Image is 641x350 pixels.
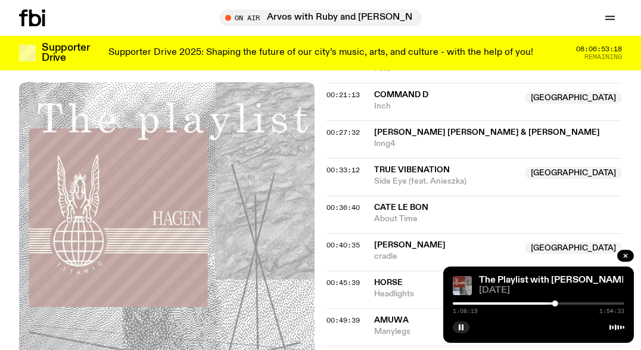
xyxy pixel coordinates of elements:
[326,128,360,137] span: 00:27:32
[326,92,360,98] button: 00:21:13
[374,91,428,99] span: Command D
[374,203,428,212] span: Cate Le Bon
[326,90,360,100] span: 00:21:13
[374,251,518,262] span: cradle
[326,205,360,211] button: 00:36:40
[326,315,360,325] span: 00:49:39
[479,286,624,295] span: [DATE]
[374,289,518,300] span: Headlights
[576,46,622,52] span: 08:06:53:18
[326,129,360,136] button: 00:27:32
[374,176,518,187] span: Side Eye (feat. Anieszka)
[374,316,409,324] span: amuwa
[453,308,478,314] span: 1:08:19
[108,48,533,58] p: Supporter Drive 2025: Shaping the future of our city’s music, arts, and culture - with the help o...
[42,43,89,63] h3: Supporter Drive
[326,317,360,324] button: 00:49:39
[326,203,360,212] span: 00:36:40
[326,278,360,287] span: 00:45:39
[525,92,622,104] span: [GEOGRAPHIC_DATA]
[374,278,403,287] span: horse
[599,308,624,314] span: 1:54:33
[326,280,360,286] button: 00:45:39
[584,54,622,60] span: Remaining
[374,166,450,174] span: True Vibenation
[525,167,622,179] span: [GEOGRAPHIC_DATA]
[374,241,446,249] span: [PERSON_NAME]
[326,165,360,175] span: 00:33:12
[326,242,360,249] button: 00:40:35
[374,213,622,225] span: About Time
[374,326,518,337] span: Manylegs
[374,101,518,112] span: Inch
[326,167,360,174] button: 00:33:12
[525,242,622,254] span: [GEOGRAPHIC_DATA]
[374,128,600,137] span: [PERSON_NAME] [PERSON_NAME] & [PERSON_NAME]
[219,10,422,26] button: On AirArvos with Ruby and [PERSON_NAME]
[326,240,360,250] span: 00:40:35
[374,138,622,150] span: long4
